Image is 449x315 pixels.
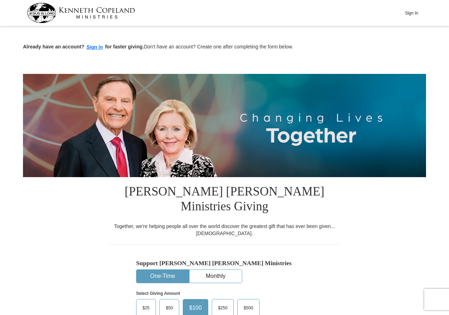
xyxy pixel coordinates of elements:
span: $25 [139,303,153,313]
p: Don't have an account? Create one after completing the form below. [23,43,426,51]
button: Sign in [84,43,105,51]
button: Sign In [401,7,422,18]
span: $250 [215,303,231,313]
div: Together, we're helping people all over the world discover the greatest gift that has ever been g... [110,223,339,237]
strong: Select Giving Amount [136,291,180,296]
span: $100 [186,303,205,313]
h5: Support [PERSON_NAME] [PERSON_NAME] Ministries [136,259,313,267]
button: Monthly [189,270,242,283]
span: $500 [240,303,257,313]
strong: Already have an account? for faster giving. [23,44,144,49]
button: One-Time [136,270,189,283]
h1: [PERSON_NAME] [PERSON_NAME] Ministries Giving [110,177,339,223]
span: $50 [162,303,176,313]
img: kcm-header-logo.svg [27,3,135,23]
